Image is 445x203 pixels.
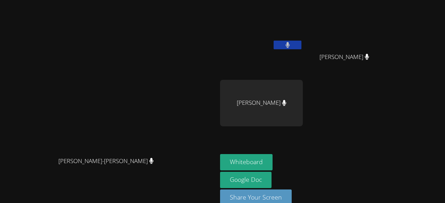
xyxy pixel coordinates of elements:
button: Whiteboard [220,154,273,170]
a: Google Doc [220,172,272,188]
span: [PERSON_NAME] [319,52,369,62]
span: [PERSON_NAME]-[PERSON_NAME] [58,156,154,166]
div: [PERSON_NAME] [220,80,303,126]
